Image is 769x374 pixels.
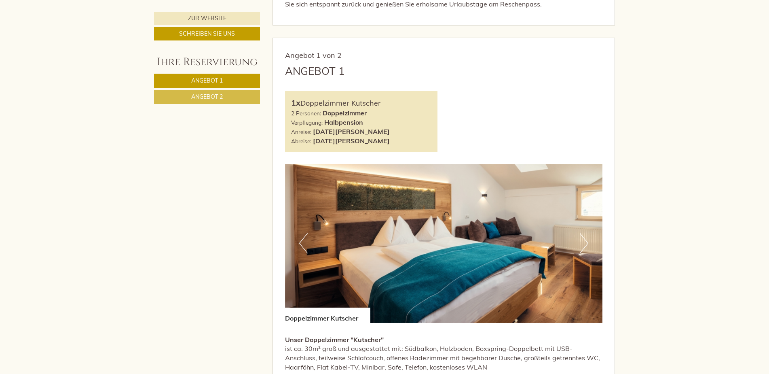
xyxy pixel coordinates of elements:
b: Halbpension [324,118,363,126]
small: Anreise: [291,128,311,135]
p: ist ca. 30m² groß und ausgestattet mit: Südbalkon, Holzboden, Boxspring-Doppelbett mit USB-Anschl... [285,335,603,372]
span: Angebot 1 von 2 [285,51,342,60]
small: Verpflegung: [291,119,323,126]
a: Schreiben Sie uns [154,27,260,40]
span: Angebot 2 [191,93,223,100]
b: [DATE][PERSON_NAME] [313,137,390,145]
div: Doppelzimmer Kutscher [291,97,432,109]
img: image [285,164,603,323]
span: Angebot 1 [191,77,223,84]
small: 2 Personen: [291,110,321,117]
div: Ihre Reservierung [154,55,260,70]
div: Doppelzimmer Kutscher [285,308,370,323]
strong: Unser Doppelzimmer "Kutscher" [285,336,384,344]
button: Previous [299,233,308,253]
div: Angebot 1 [285,64,345,79]
button: Next [580,233,588,253]
b: Doppelzimmer [323,109,367,117]
b: [DATE][PERSON_NAME] [313,127,390,136]
b: 1x [291,98,300,108]
small: Abreise: [291,138,311,144]
a: Zur Website [154,12,260,25]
